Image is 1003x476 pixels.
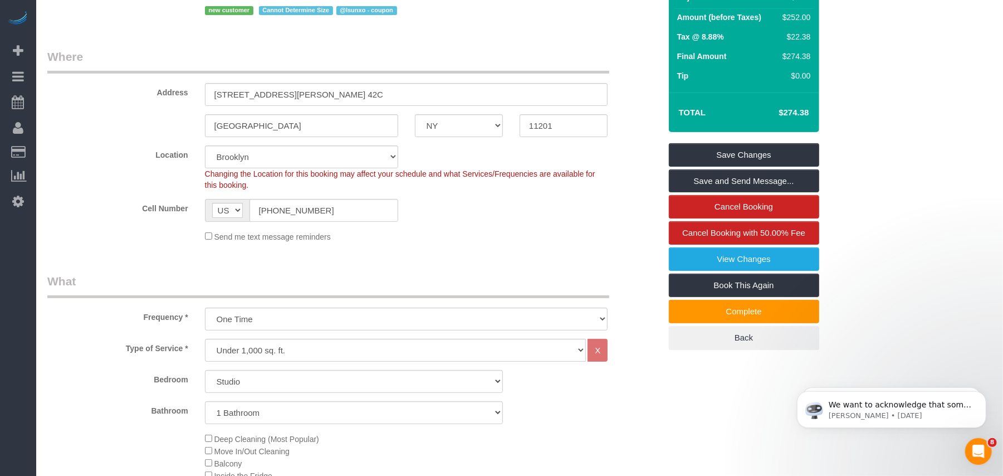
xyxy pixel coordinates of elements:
span: 8 [988,438,997,447]
a: Complete [669,300,819,323]
img: Automaid Logo [7,11,29,27]
input: Zip Code [520,114,608,137]
a: Cancel Booking [669,195,819,218]
strong: Total [679,108,706,117]
label: Bedroom [39,370,197,385]
input: City [205,114,398,137]
div: $22.38 [777,31,811,42]
a: Book This Again [669,274,819,297]
a: Back [669,326,819,349]
label: Location [39,145,197,161]
span: Send me text message reminders [214,232,331,241]
legend: What [47,273,609,298]
p: Message from Ellie, sent 3d ago [48,43,192,53]
span: Cancel Booking with 50.00% Fee [682,228,805,237]
label: Tip [677,70,689,81]
div: $252.00 [777,12,811,23]
a: View Changes [669,247,819,271]
span: Cannot Determine Size [259,6,333,15]
label: Frequency * [39,308,197,323]
label: Amount (before Taxes) [677,12,761,23]
div: $0.00 [777,70,811,81]
span: Balcony [214,459,242,468]
input: Cell Number [249,199,398,222]
a: Save Changes [669,143,819,167]
span: Move In/Out Cleaning [214,447,290,456]
span: We want to acknowledge that some users may be experiencing lag or slower performance in our softw... [48,32,192,185]
label: Address [39,83,197,98]
iframe: Intercom live chat [965,438,992,465]
a: Save and Send Message... [669,169,819,193]
span: Deep Cleaning (Most Popular) [214,435,319,444]
span: new customer [205,6,253,15]
label: Final Amount [677,51,727,62]
a: Cancel Booking with 50.00% Fee [669,221,819,245]
h4: $274.38 [745,108,809,118]
legend: Where [47,48,609,74]
span: Changing the Location for this booking may affect your schedule and what Services/Frequencies are... [205,169,595,190]
label: Bathroom [39,401,197,416]
label: Type of Service * [39,339,197,354]
span: @lsunxo - coupon [336,6,397,15]
div: $274.38 [777,51,811,62]
label: Cell Number [39,199,197,214]
label: Tax @ 8.88% [677,31,724,42]
iframe: Intercom notifications message [780,368,1003,446]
